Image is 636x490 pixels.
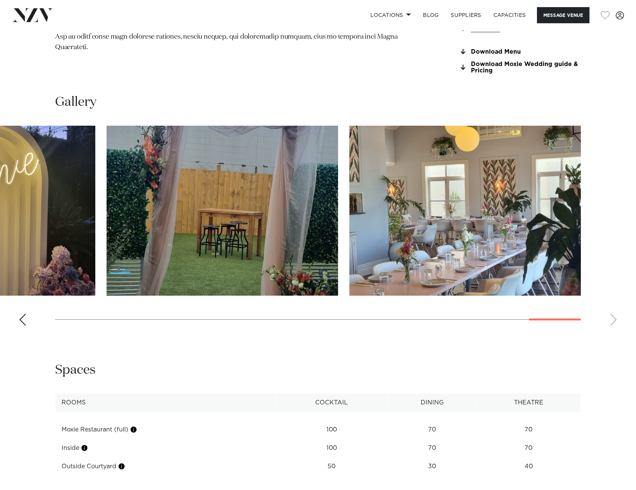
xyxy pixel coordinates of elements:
[349,126,581,296] swiper-slide: 22 / 22
[56,439,275,457] td: Inside
[477,394,580,412] th: Theatre
[459,61,581,74] a: Download Moxie Wedding guide & Pricing
[55,362,96,379] h2: Spaces
[459,48,581,55] a: Download Menu
[275,394,388,412] th: Cocktail
[477,457,580,476] td: 40
[275,421,388,439] td: 100
[477,421,580,439] td: 70
[56,394,275,412] th: Rooms
[388,457,477,476] td: 30
[487,7,532,23] a: Capacities
[56,457,275,476] td: Outside Courtyard
[388,439,477,457] td: 70
[445,7,487,23] a: SUPPLIERS
[12,8,53,22] img: nzv-logo.png
[417,7,445,23] a: BLOG
[275,457,388,476] td: 50
[388,394,477,412] th: Dining
[275,439,388,457] td: 100
[537,7,589,23] button: Message Venue
[55,94,96,111] h2: Gallery
[56,421,275,439] td: Moxie Restaurant (full)
[477,439,580,457] td: 70
[364,7,417,23] a: Locations
[107,126,338,296] swiper-slide: 21 / 22
[388,421,477,439] td: 70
